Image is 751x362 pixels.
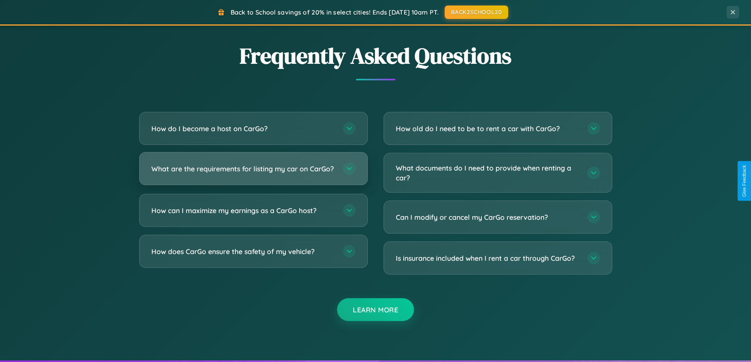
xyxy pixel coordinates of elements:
[445,6,508,19] button: BACK2SCHOOL20
[139,41,612,71] h2: Frequently Asked Questions
[742,165,747,197] div: Give Feedback
[151,247,335,256] h3: How does CarGo ensure the safety of my vehicle?
[231,8,439,16] span: Back to School savings of 20% in select cities! Ends [DATE] 10am PT.
[151,206,335,215] h3: How can I maximize my earnings as a CarGo host?
[396,212,580,222] h3: Can I modify or cancel my CarGo reservation?
[151,124,335,134] h3: How do I become a host on CarGo?
[396,163,580,182] h3: What documents do I need to provide when renting a car?
[337,298,414,321] button: Learn More
[396,253,580,263] h3: Is insurance included when I rent a car through CarGo?
[396,124,580,134] h3: How old do I need to be to rent a car with CarGo?
[151,164,335,174] h3: What are the requirements for listing my car on CarGo?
